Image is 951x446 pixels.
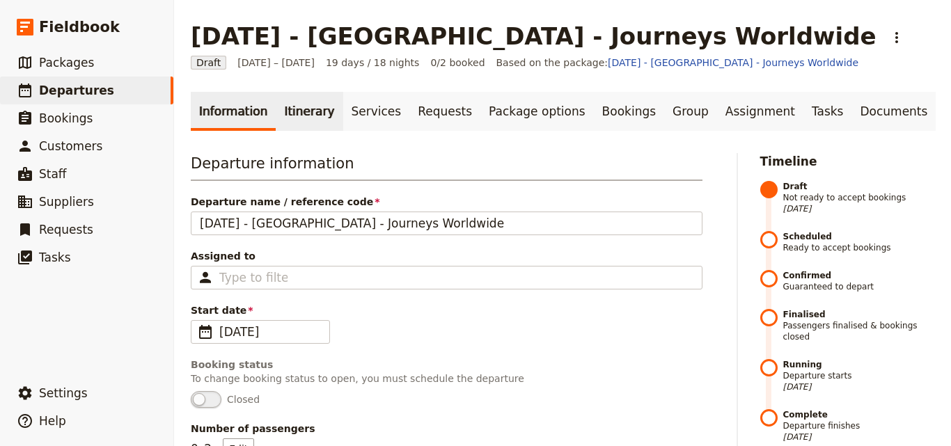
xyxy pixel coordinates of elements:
a: [DATE] - [GEOGRAPHIC_DATA] - Journeys Worldwide [608,57,858,68]
span: [DATE] [783,381,935,392]
span: ​ [197,324,214,340]
a: Bookings [594,92,664,131]
span: Guaranteed to depart [783,270,935,292]
h1: [DATE] - [GEOGRAPHIC_DATA] - Journeys Worldwide [191,22,877,50]
input: Assigned to [219,269,288,286]
span: Departures [39,83,114,97]
span: Suppliers [39,195,94,209]
strong: Running [783,359,935,370]
a: Assignment [717,92,803,131]
strong: Confirmed [783,270,935,281]
a: Information [191,92,276,131]
span: Customers [39,139,102,153]
span: Based on the package: [496,56,859,70]
span: Draft [191,56,226,70]
span: Ready to accept bookings [783,231,935,253]
span: Help [39,414,66,428]
span: 19 days / 18 nights [326,56,420,70]
span: [DATE] [783,203,935,214]
span: Not ready to accept bookings [783,181,935,214]
a: Package options [480,92,593,131]
strong: Draft [783,181,935,192]
span: [DATE] – [DATE] [237,56,315,70]
span: [DATE] [783,431,935,443]
strong: Finalised [783,309,935,320]
p: To change booking status to open, you must schedule the departure [191,372,702,385]
button: Actions [885,26,909,49]
span: Requests [39,223,93,237]
h3: Departure information [191,153,702,181]
span: 0/2 booked [430,56,485,70]
span: Packages [39,56,94,70]
span: Start date [191,303,702,317]
span: Fieldbook [39,17,120,38]
a: Services [343,92,410,131]
span: Assigned to [191,249,702,263]
a: Group [664,92,717,131]
a: Itinerary [276,92,343,131]
strong: Scheduled [783,231,935,242]
input: Departure name / reference code [191,212,702,235]
strong: Complete [783,409,935,420]
span: Settings [39,386,88,400]
a: Tasks [803,92,852,131]
div: Booking status [191,358,702,372]
span: Passengers finalised & bookings closed [783,309,935,342]
span: Departure starts [783,359,935,392]
span: Departure finishes [783,409,935,443]
span: Number of passengers [191,422,702,436]
span: [DATE] [219,324,321,340]
span: Staff [39,167,67,181]
a: Requests [409,92,480,131]
span: Bookings [39,111,93,125]
span: Departure name / reference code [191,195,702,209]
h2: Timeline [760,153,935,170]
span: Closed [227,392,260,406]
span: Tasks [39,250,71,264]
a: Documents [851,92,936,131]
